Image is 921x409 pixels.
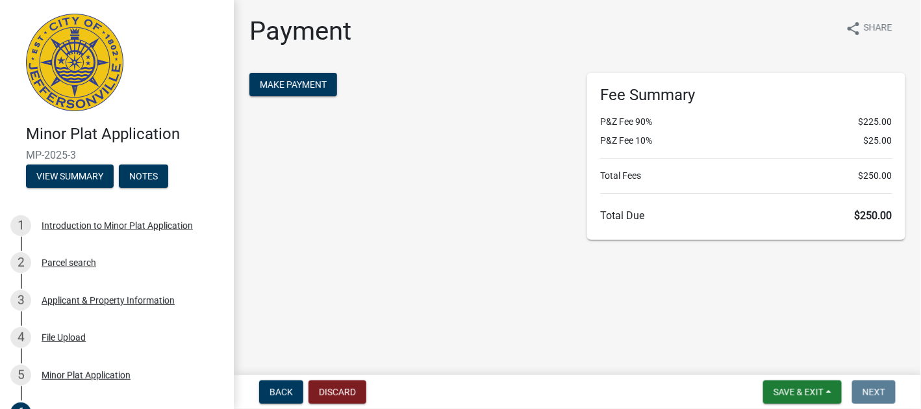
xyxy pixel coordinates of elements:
li: P&Z Fee 90% [600,115,892,129]
li: P&Z Fee 10% [600,134,892,148]
li: Total Fees [600,169,892,183]
button: Notes [119,165,168,188]
span: $250.00 [859,169,892,183]
button: Discard [309,380,366,404]
div: 5 [10,365,31,386]
span: $225.00 [859,115,892,129]
div: Minor Plat Application [42,371,131,380]
h6: Total Due [600,209,892,222]
i: share [846,21,861,36]
button: Save & Exit [763,380,842,404]
h4: Minor Plat Application [26,125,223,144]
h1: Payment [249,16,351,47]
wm-modal-confirm: Summary [26,172,114,182]
span: Back [270,387,293,397]
span: $250.00 [855,209,892,222]
div: File Upload [42,333,86,342]
button: Next [852,380,896,404]
button: shareShare [835,16,903,41]
span: Next [863,387,885,397]
div: Applicant & Property Information [42,296,175,305]
div: Parcel search [42,258,96,267]
button: Make Payment [249,73,337,96]
span: Make Payment [260,79,327,90]
div: Introduction to Minor Plat Application [42,221,193,230]
span: $25.00 [864,134,892,148]
div: 1 [10,215,31,236]
span: MP-2025-3 [26,149,208,161]
button: Back [259,380,303,404]
img: City of Jeffersonville, Indiana [26,14,123,111]
wm-modal-confirm: Notes [119,172,168,182]
span: Share [864,21,892,36]
h6: Fee Summary [600,86,892,105]
div: 2 [10,252,31,273]
span: Save & Exit [774,387,824,397]
div: 4 [10,327,31,348]
button: View Summary [26,165,114,188]
div: 3 [10,290,31,311]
